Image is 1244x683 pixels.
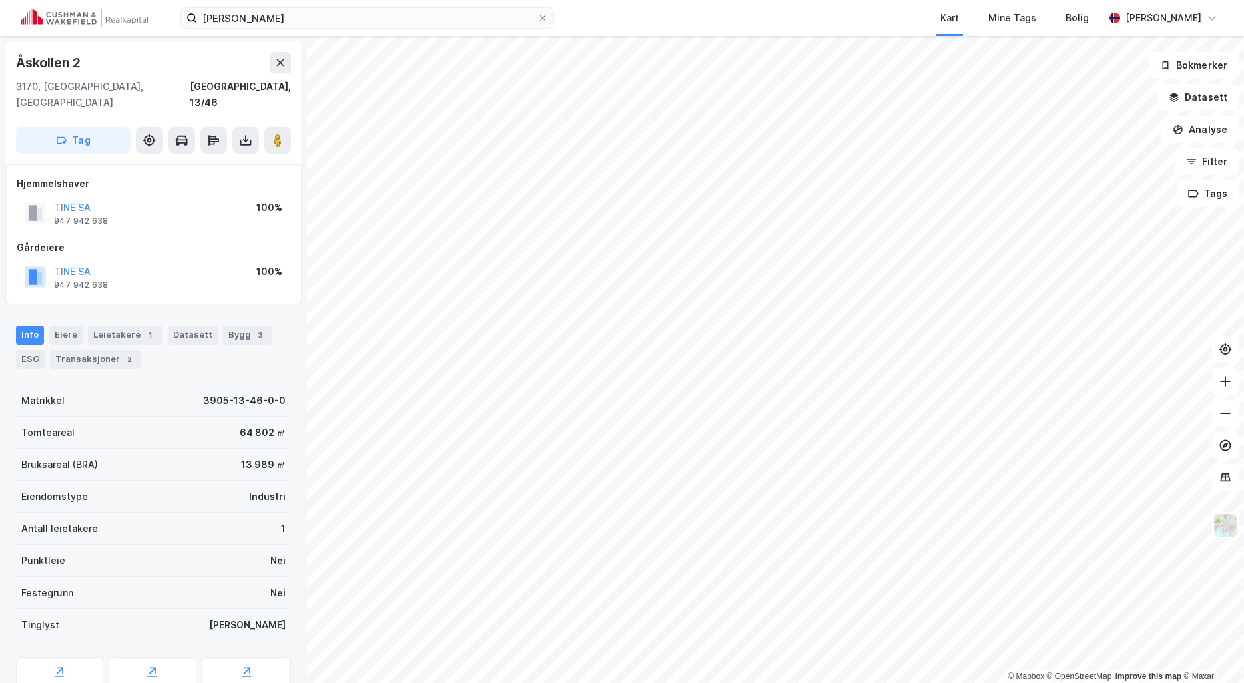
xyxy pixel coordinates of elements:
img: cushman-wakefield-realkapital-logo.202ea83816669bd177139c58696a8fa1.svg [21,9,148,27]
img: Z [1213,513,1238,538]
div: Mine Tags [988,10,1036,26]
a: OpenStreetMap [1047,672,1112,681]
div: Eiendomstype [21,489,88,505]
div: 3905-13-46-0-0 [203,393,286,409]
div: 1 [281,521,286,537]
div: Transaksjoner [50,350,141,369]
div: Kontrollprogram for chat [1177,619,1244,683]
div: Industri [249,489,286,505]
iframe: Chat Widget [1177,619,1244,683]
a: Mapbox [1008,672,1044,681]
div: Bruksareal (BRA) [21,457,98,473]
button: Bokmerker [1149,52,1239,79]
div: Nei [270,553,286,569]
button: Datasett [1157,84,1239,111]
div: Nei [270,585,286,601]
div: Matrikkel [21,393,65,409]
div: 2 [123,353,136,366]
div: Datasett [168,326,218,345]
div: 947 942 638 [54,216,108,226]
button: Analyse [1161,116,1239,143]
div: Åskollen 2 [16,52,83,73]
div: Gårdeiere [17,240,290,256]
div: Info [16,326,44,345]
div: Festegrunn [21,585,73,601]
div: 3 [254,328,267,342]
div: Leietakere [88,326,162,345]
div: 3170, [GEOGRAPHIC_DATA], [GEOGRAPHIC_DATA] [16,79,190,111]
input: Søk på adresse, matrikkel, gårdeiere, leietakere eller personer [197,8,537,28]
div: Antall leietakere [21,521,98,537]
div: Hjemmelshaver [17,176,290,192]
div: Punktleie [21,553,65,569]
div: 13 989 ㎡ [241,457,286,473]
a: Improve this map [1115,672,1181,681]
div: Bolig [1066,10,1089,26]
div: Tomteareal [21,425,75,441]
div: 1 [143,328,157,342]
div: Eiere [49,326,83,345]
div: Kart [940,10,959,26]
div: 947 942 638 [54,280,108,290]
button: Filter [1175,148,1239,175]
div: [PERSON_NAME] [209,617,286,633]
div: Tinglyst [21,617,59,633]
div: ESG [16,350,45,369]
div: 100% [256,264,282,280]
div: 100% [256,200,282,216]
button: Tag [16,127,131,154]
button: Tags [1177,180,1239,207]
div: Bygg [223,326,272,345]
div: [PERSON_NAME] [1125,10,1201,26]
div: [GEOGRAPHIC_DATA], 13/46 [190,79,291,111]
div: 64 802 ㎡ [240,425,286,441]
